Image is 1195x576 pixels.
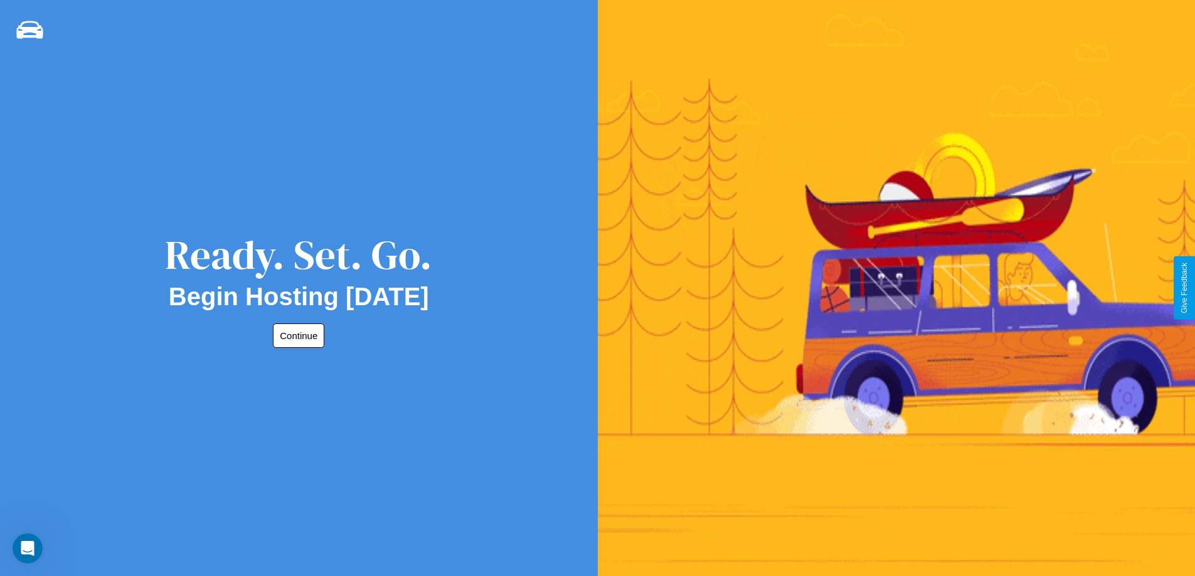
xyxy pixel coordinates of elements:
div: Ready. Set. Go. [165,227,432,283]
div: Give Feedback [1180,263,1189,313]
h2: Begin Hosting [DATE] [169,283,429,311]
iframe: Intercom live chat [13,533,43,563]
button: Continue [273,323,324,348]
